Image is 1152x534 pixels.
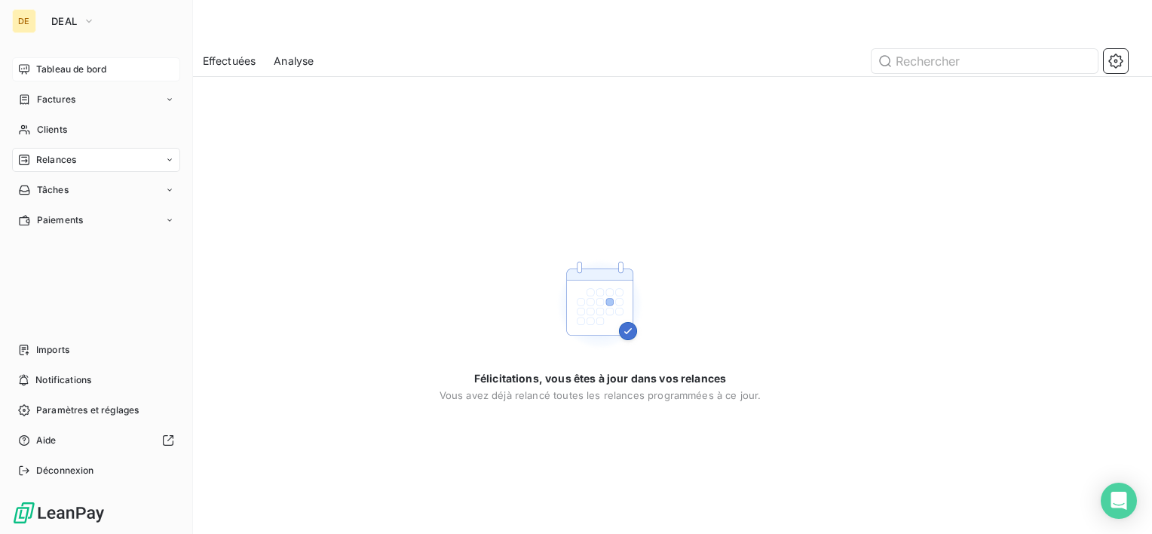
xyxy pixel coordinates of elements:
span: Paramètres et réglages [36,404,139,417]
a: Aide [12,428,180,453]
span: Relances [36,153,76,167]
img: Empty state [552,256,648,353]
input: Rechercher [872,49,1098,73]
span: Analyse [274,54,314,69]
span: Effectuées [203,54,256,69]
span: Tableau de bord [36,63,106,76]
span: Vous avez déjà relancé toutes les relances programmées à ce jour. [440,389,761,401]
span: Paiements [37,213,83,227]
img: Logo LeanPay [12,501,106,525]
div: Open Intercom Messenger [1101,483,1137,519]
span: Notifications [35,373,91,387]
span: Félicitations, vous êtes à jour dans vos relances [474,371,726,386]
span: Imports [36,343,69,357]
span: Factures [37,93,75,106]
span: DEAL [51,15,77,27]
span: Déconnexion [36,464,94,477]
span: Tâches [37,183,69,197]
span: Clients [37,123,67,137]
div: DE [12,9,36,33]
span: Aide [36,434,57,447]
